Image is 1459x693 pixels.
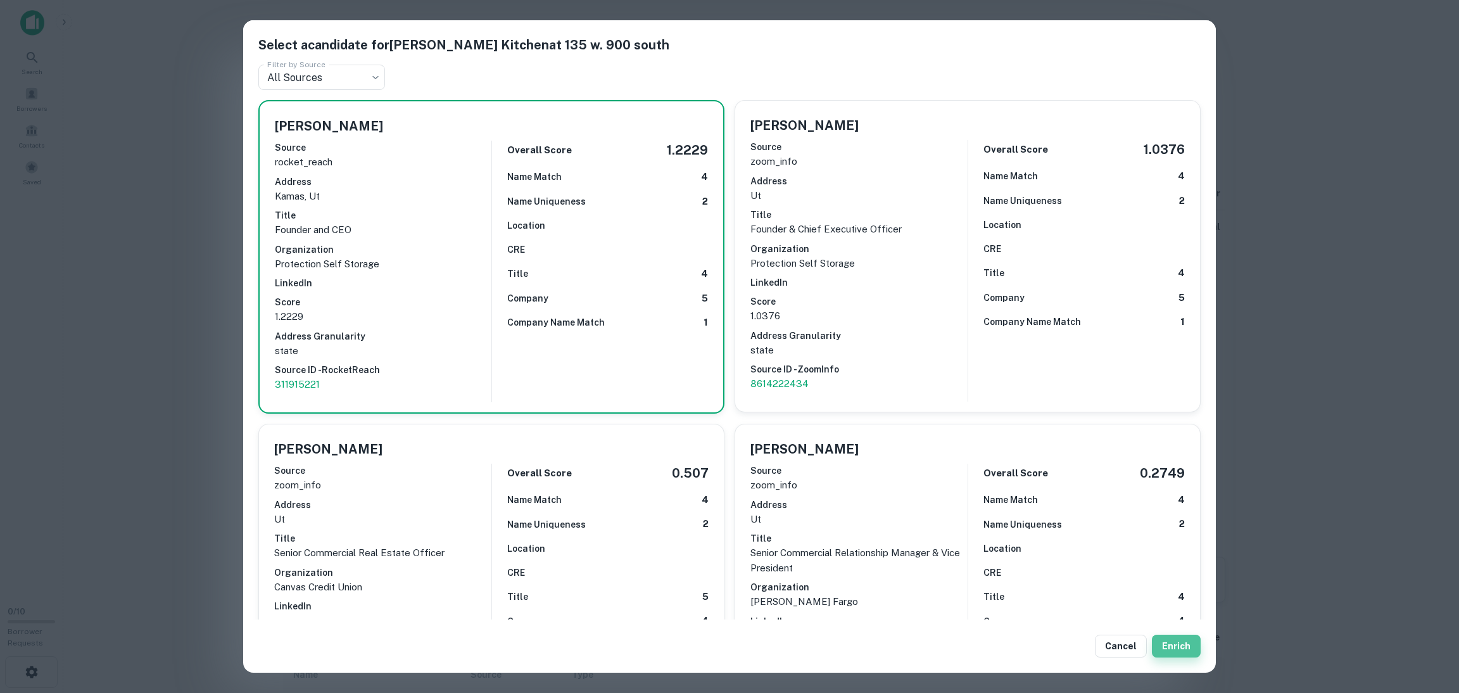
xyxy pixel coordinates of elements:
h6: Overall Score [507,466,572,481]
h6: Location [983,542,1021,556]
p: state [275,343,491,359]
h6: 4 [1178,590,1185,604]
h6: Name Match [983,493,1038,507]
p: Protection Self Storage [275,257,491,272]
p: Senior Commercial Real Estate Officer [274,545,491,561]
h6: LinkedIn [275,276,491,290]
h6: 2 [703,517,709,531]
h6: Address [750,174,968,188]
h6: Location [983,218,1021,232]
h6: Company [983,291,1025,305]
p: rocket_reach [275,155,491,170]
h6: 5 [702,291,708,306]
h6: 4 [702,493,709,507]
p: Founder & Chief Executive Officer [750,222,968,237]
h6: CRE [983,566,1001,580]
iframe: Chat Widget [1396,592,1459,652]
h6: Address Granularity [275,329,491,343]
h6: CRE [507,566,525,580]
h6: Source [275,141,491,155]
h6: Title [750,208,968,222]
p: kamas, ut [275,189,491,204]
h5: [PERSON_NAME] [750,116,859,135]
h6: 2 [1179,517,1185,531]
h6: Company [507,291,548,305]
h6: Address [275,175,491,189]
h6: 4 [1178,169,1185,184]
h6: Title [507,267,528,281]
h6: 4 [1178,614,1185,628]
h5: [PERSON_NAME] [274,440,382,459]
h6: 2 [1179,194,1185,208]
h6: 4 [1178,266,1185,281]
h6: Organization [750,242,968,256]
h6: Organization [750,580,968,594]
h6: LinkedIn [750,614,968,628]
h6: 4 [701,170,708,184]
p: [PERSON_NAME] Fargo [750,594,968,609]
h5: [PERSON_NAME] [275,117,383,136]
h6: Source ID - RocketReach [275,363,491,377]
h6: 4 [702,614,709,628]
p: ut [274,512,491,527]
h6: Score [750,295,968,308]
button: Cancel [1095,635,1147,658]
h6: CRE [507,243,525,257]
h6: Source [750,140,968,154]
label: Filter by Source [267,59,325,70]
h6: 1 [1180,315,1185,329]
p: Protection Self Storage [750,256,968,271]
h6: Organization [274,566,491,580]
h6: Score [275,295,491,309]
h6: Company [507,614,548,628]
h6: Name Match [983,169,1038,183]
h6: Address Granularity [750,329,968,343]
h6: Address [274,498,491,512]
h6: CRE [983,242,1001,256]
h6: Title [507,590,528,604]
h6: Score [274,618,491,632]
h6: Title [274,531,491,545]
h6: Overall Score [507,143,572,158]
p: state [750,343,968,358]
h6: 2 [702,194,708,209]
a: 311915221 [275,377,491,392]
a: 8614222434 [750,376,968,391]
h6: Title [750,531,968,545]
h6: Title [275,208,491,222]
h6: Location [507,219,545,232]
h6: 4 [701,267,708,281]
h6: Location [507,542,545,556]
h6: Source [274,464,491,478]
h6: Overall Score [983,466,1048,481]
p: zoom_info [274,478,491,493]
p: Senior Commercial Relationship Manager & Vice President [750,545,968,575]
h6: Name Uniqueness [983,194,1062,208]
p: Founder and CEO [275,222,491,238]
h6: Source ID - ZoomInfo [750,362,968,376]
h5: 1.0376 [1144,140,1185,159]
h6: Company Name Match [983,315,1081,329]
h6: Organization [275,243,491,257]
h6: Company Name Match [507,315,605,329]
p: Canvas Credit Union [274,580,491,595]
h6: Title [983,590,1004,604]
h6: Address [750,498,968,512]
h6: Overall Score [983,143,1048,157]
button: Enrich [1152,635,1201,658]
p: 1.0376 [750,308,968,324]
h6: Name Match [507,170,562,184]
h6: Company [983,614,1025,628]
h6: Name Uniqueness [507,518,586,531]
h5: 1.2229 [667,141,708,160]
p: zoom_info [750,154,968,169]
h5: 0.507 [672,464,709,483]
h6: 5 [702,590,709,604]
p: 1.2229 [275,309,491,324]
h6: 1 [704,315,708,330]
h6: Name Match [507,493,562,507]
p: ut [750,512,968,527]
h6: LinkedIn [750,276,968,289]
